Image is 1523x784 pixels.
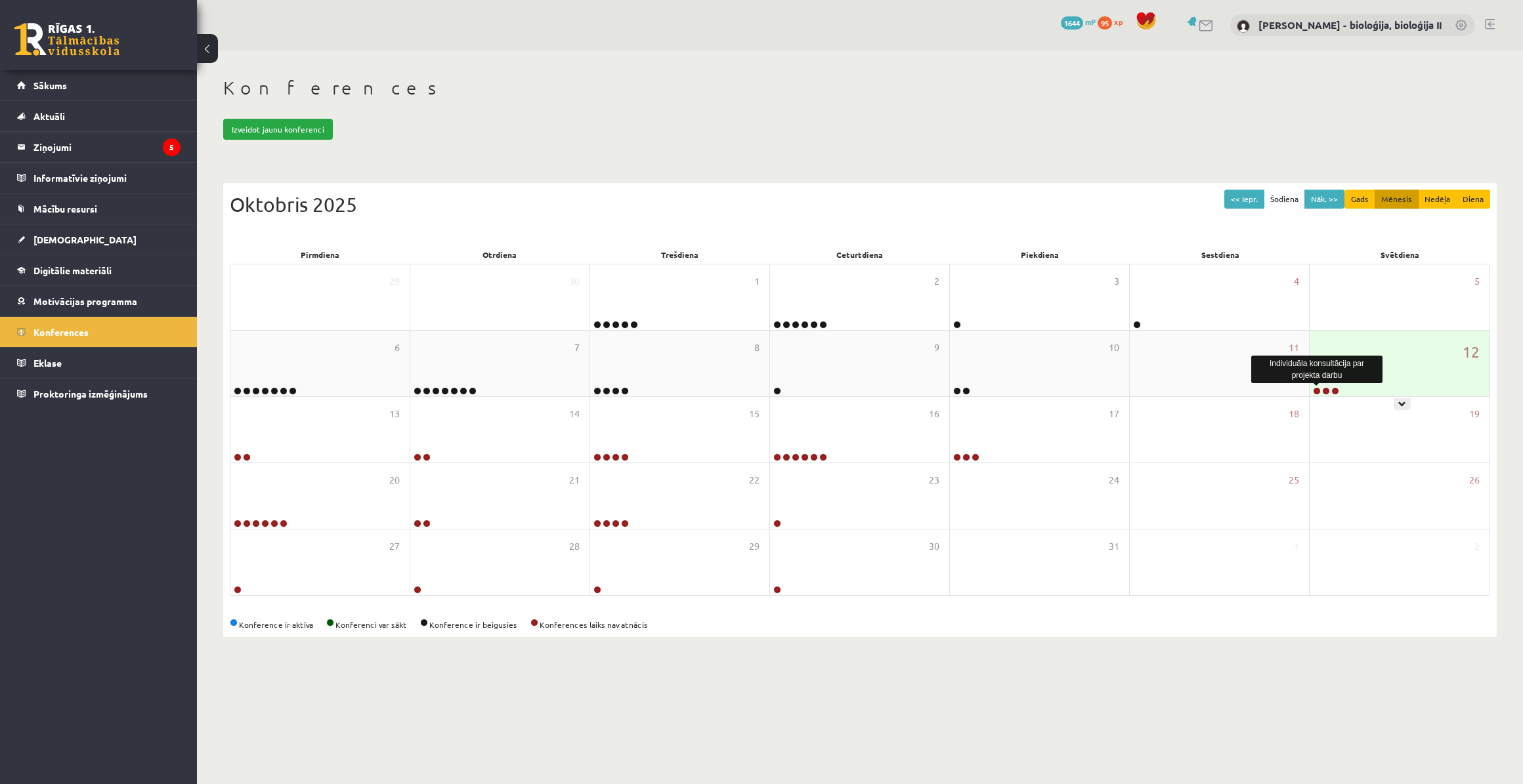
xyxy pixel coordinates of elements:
[33,203,97,215] span: Mācību resursi
[17,224,181,255] a: [DEMOGRAPHIC_DATA]
[1264,190,1305,209] button: Šodiena
[33,234,137,245] span: [DEMOGRAPHIC_DATA]
[1474,274,1480,289] span: 5
[1469,407,1480,421] span: 19
[934,340,939,355] span: 9
[1469,473,1480,487] span: 26
[17,163,181,193] a: Informatīvie ziņojumi
[929,407,939,421] span: 16
[163,138,181,156] i: 5
[929,539,939,554] span: 30
[929,473,939,487] span: 23
[1251,356,1383,383] div: Individuāla konsultācija par projekta darbu
[1310,245,1490,264] div: Svētdiena
[1289,340,1299,355] span: 11
[1418,190,1457,209] button: Nedēļa
[1224,190,1264,209] button: << Iepr.
[1061,16,1083,30] span: 1644
[1109,340,1119,355] span: 10
[389,407,400,421] span: 13
[33,163,181,193] legend: Informatīvie ziņojumi
[754,340,760,355] span: 8
[1474,539,1480,554] span: 2
[223,119,333,140] a: Izveidot jaunu konferenci
[1109,539,1119,554] span: 31
[17,194,181,224] a: Mācību resursi
[33,79,67,91] span: Sākums
[1463,340,1480,363] span: 12
[17,255,181,285] a: Digitālie materiāli
[17,317,181,347] a: Konferences
[33,388,148,400] span: Proktoringa izmēģinājums
[1375,190,1419,209] button: Mēnesis
[1289,473,1299,487] span: 25
[950,245,1130,264] div: Piekdiena
[33,295,137,307] span: Motivācijas programma
[17,70,181,100] a: Sākums
[1109,407,1119,421] span: 17
[1098,16,1129,27] a: 95 xp
[230,245,410,264] div: Pirmdiena
[1109,473,1119,487] span: 24
[590,245,770,264] div: Trešdiena
[754,274,760,289] span: 1
[934,274,939,289] span: 2
[1294,274,1299,289] span: 4
[569,473,580,487] span: 21
[17,132,181,162] a: Ziņojumi5
[33,110,65,122] span: Aktuāli
[1344,190,1375,209] button: Gads
[17,348,181,378] a: Eklase
[569,407,580,421] span: 14
[389,274,400,289] span: 29
[1237,20,1250,33] img: Elza Saulīte - bioloģija, bioloģija II
[410,245,590,264] div: Otrdiena
[1130,245,1310,264] div: Sestdiena
[33,132,181,162] legend: Ziņojumi
[749,407,760,421] span: 15
[569,274,580,289] span: 30
[17,101,181,131] a: Aktuāli
[33,264,112,276] span: Digitālie materiāli
[569,539,580,554] span: 28
[749,473,760,487] span: 22
[33,326,89,338] span: Konferences
[230,190,1490,219] div: Oktobris 2025
[17,379,181,409] a: Proktoringa izmēģinājums
[1085,16,1096,27] span: mP
[1061,16,1096,27] a: 1644 mP
[749,539,760,554] span: 29
[574,340,580,355] span: 7
[33,357,62,369] span: Eklase
[395,340,400,355] span: 6
[770,245,950,264] div: Ceturtdiena
[389,539,400,554] span: 27
[1289,407,1299,421] span: 18
[17,286,181,316] a: Motivācijas programma
[223,77,1497,99] h1: Konferences
[389,473,400,487] span: 20
[1098,16,1112,30] span: 95
[1294,539,1299,554] span: 1
[230,619,1490,630] div: Konference ir aktīva Konferenci var sākt Konference ir beigusies Konferences laiks nav atnācis
[14,23,119,56] a: Rīgas 1. Tālmācības vidusskola
[1258,18,1442,31] a: [PERSON_NAME] - bioloģija, bioloģija II
[1304,190,1344,209] button: Nāk. >>
[1456,190,1490,209] button: Diena
[1114,16,1123,27] span: xp
[1114,274,1119,289] span: 3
